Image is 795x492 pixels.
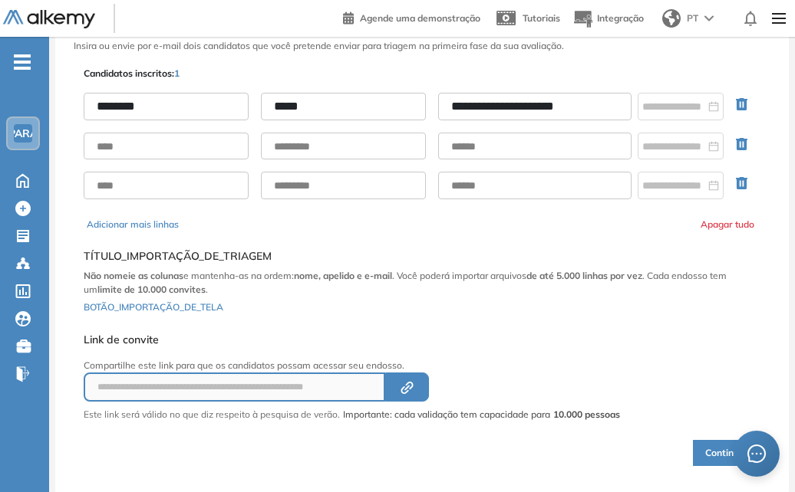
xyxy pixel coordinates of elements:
[747,444,766,463] span: mensagem
[84,67,174,79] font: Candidatos inscritos:
[526,270,642,281] font: de até 5.000 linhas por vez
[294,270,392,281] font: nome, apelido e e-mail
[662,9,681,28] img: mundo
[84,333,159,346] font: Link de convite
[74,40,564,51] font: Insira ou envie por e-mail dois candidatos que você pretende enviar para triagem na primeira fase...
[174,67,180,79] font: 1
[183,270,294,281] font: e mantenha-as na ordem:
[84,249,272,263] font: TÍTULO_IMPORTAÇÃO_DE_TRIAGEM
[360,12,480,24] font: Agende uma demonstração
[206,284,208,295] font: .
[705,447,748,458] font: Continuar
[343,8,480,26] a: Agende uma demonstração
[84,270,727,295] font: . Cada endosso tem um
[84,301,223,313] font: BOTÃO_IMPORTAÇÃO_DE_TELA
[687,12,698,24] font: PT
[84,297,223,315] button: BOTÃO_IMPORTAÇÃO_DE_TELA
[343,408,550,420] font: Importante: cada validação tem capacidade para
[87,218,179,230] font: Adicionar mais linhas
[392,270,526,281] font: . Você poderá importar arquivos
[693,440,760,466] button: Continuar
[553,408,620,420] font: 10.000 pessoas
[572,2,644,35] button: Integração
[97,284,206,295] font: limite de 10.000 convites
[87,218,179,231] button: Adicionar mais linhas
[701,218,754,230] font: Apagar tudo
[766,3,792,34] img: Menu
[8,126,38,139] font: PARA
[84,270,183,281] font: Não nomeie as colunas
[84,408,340,420] font: Este link será válido no que diz respeito à pesquisa de verão.
[3,10,95,29] img: Logotipo
[704,15,714,21] img: seta
[701,218,754,231] button: Apagar tudo
[597,12,644,24] font: Integração
[523,12,560,24] font: Tutoriais
[84,359,404,371] font: Compartilhe este link para que os candidatos possam acessar seu endosso.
